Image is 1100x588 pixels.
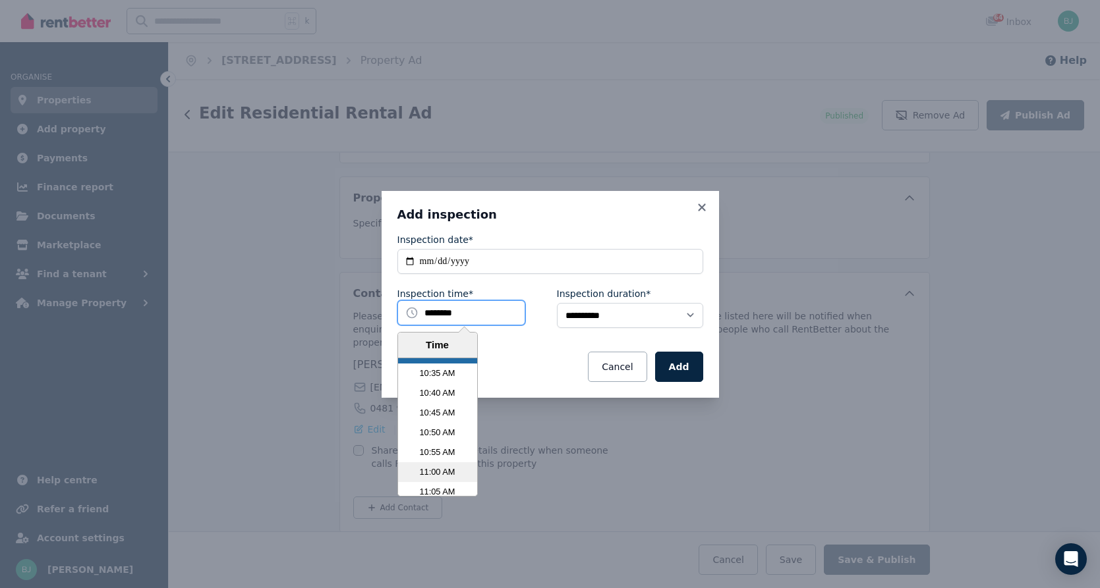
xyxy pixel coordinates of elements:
label: Inspection time* [397,287,473,300]
li: 11:05 AM [398,482,477,502]
label: Inspection duration* [557,287,651,300]
div: Time [401,338,474,353]
li: 10:50 AM [398,423,477,442]
li: 10:55 AM [398,442,477,462]
button: Add [655,352,703,382]
h3: Add inspection [397,207,703,223]
ul: Time [398,358,477,496]
li: 10:40 AM [398,383,477,403]
button: Cancel [588,352,647,382]
li: 10:35 AM [398,363,477,383]
li: 10:45 AM [398,403,477,423]
div: Open Intercom Messenger [1055,543,1087,575]
label: Inspection date* [397,233,473,246]
li: 11:00 AM [398,462,477,482]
